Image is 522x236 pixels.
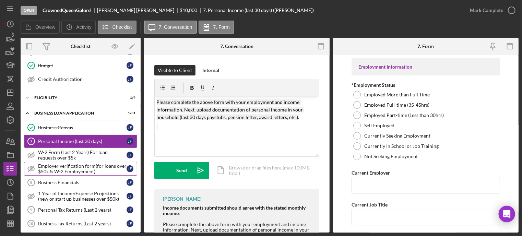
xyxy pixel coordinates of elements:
[21,21,60,34] button: Overview
[127,152,133,158] div: J F
[24,72,137,86] a: Credit AuthorizationJF
[38,180,127,185] div: Business Financials
[463,3,519,17] button: Mark Complete
[29,222,33,226] tspan: 10
[127,138,133,145] div: J F
[127,62,133,69] div: J F
[127,220,133,227] div: J F
[30,139,32,143] tspan: 7
[352,82,500,88] div: *Employment Status
[364,154,418,159] label: Not Seeking Employment
[38,207,127,213] div: Personal Tax Returns (Last 2 years)
[364,123,394,128] label: Self Employed
[38,163,127,174] div: Employer verification form(for loans over $50k & W-2 Employement)
[24,189,137,203] a: 1 Year of Income/Expense Projections (new or start up businesses over $50k)JF
[24,217,137,231] a: 10Business Tax Returns (Last 2 years)JF
[24,203,137,217] a: 9Personal Tax Returns (Last 2 years)JF
[76,24,91,30] label: Activity
[364,113,444,118] label: Employed Part-time (Less than 30hrs)
[202,65,219,75] div: Internal
[144,21,197,34] button: 7. Conversation
[352,202,388,208] label: Current Job Title
[34,111,118,115] div: BUSINESS LOAN APPLICATION
[38,191,127,202] div: 1 Year of Income/Expense Projections (new or start up businesses over $50k)
[30,208,32,212] tspan: 9
[21,6,37,15] div: Open
[24,134,137,148] a: 7Personal Income (last 30 days)JF
[24,176,137,189] a: 8Business FinancialsJF
[417,44,434,49] div: 7. Form
[352,170,390,176] label: Current Employer
[154,65,195,75] button: Visible to Client
[127,193,133,200] div: J F
[163,205,306,216] strong: Income documents submitted should agree with the stated monthly income.
[38,221,127,226] div: Business Tax Returns (Last 2 years)
[38,150,127,161] div: W-2 Form (Last 2 Years) For loan requests over $5k
[364,133,430,139] label: Currently Seeking Employment
[97,8,180,13] div: [PERSON_NAME] [PERSON_NAME]
[177,162,187,179] div: Send
[24,59,137,72] a: BudgetJF
[123,96,135,100] div: 1 / 4
[98,21,137,34] button: Checklist
[43,8,91,13] b: CrownedQueenGalore’
[213,24,230,30] label: 7. Form
[499,206,515,222] div: Open Intercom Messenger
[199,21,234,34] button: 7. Form
[38,63,127,68] div: Budget
[127,165,133,172] div: J F
[34,96,118,100] div: ELIGIBILITY
[38,76,127,82] div: Credit Authorization
[180,7,198,13] span: $10,000
[38,125,127,130] div: Business Canvas
[159,24,192,30] label: 7. Conversation
[358,64,493,70] div: Employment Information
[61,21,96,34] button: Activity
[470,3,503,17] div: Mark Complete
[35,24,55,30] label: Overview
[364,143,439,149] label: Currently In School or Job Training
[364,102,429,108] label: Employed Full-time (35-45hrs)
[38,139,127,144] div: Personal Income (last 30 days)
[203,8,314,13] div: 7. Personal Income (last 30 days) ([PERSON_NAME])
[127,179,133,186] div: J F
[30,180,32,185] tspan: 8
[71,44,91,49] div: Checklist
[199,65,223,75] button: Internal
[24,121,137,134] a: Business CanvasJF
[112,24,132,30] label: Checklist
[220,44,253,49] div: 7. Conversation
[127,76,133,83] div: J F
[24,162,137,176] a: Employer verification form(for loans over $50k & W-2 Employement)JF
[127,124,133,131] div: J F
[158,65,192,75] div: Visible to Client
[123,111,135,115] div: 1 / 31
[364,92,430,97] label: Employed More than Full Time
[127,206,133,213] div: J F
[154,162,209,179] button: Send
[24,148,137,162] a: W-2 Form (Last 2 Years) For loan requests over $5kJF
[163,196,201,202] div: [PERSON_NAME]
[157,99,304,120] mark: Please complete the above form with your employment and income information. Next, upload document...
